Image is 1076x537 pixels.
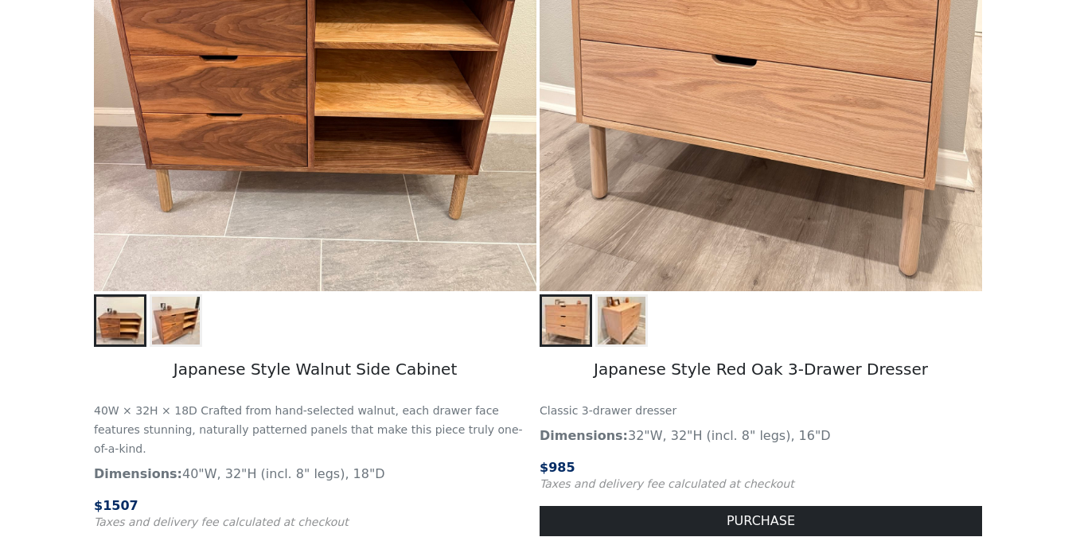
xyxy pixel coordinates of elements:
[94,516,349,528] small: Taxes and delivery fee calculated at checkout
[152,297,200,344] img: Japanese Style Walnut Side Cabinet - Stunning Drawer Faces
[94,347,536,395] h5: Japanese Style Walnut Side Cabinet
[94,466,182,481] strong: Dimensions:
[598,297,645,344] img: Japanese Style Red Oak 3-Drawer Dresser - Side
[540,477,794,490] small: Taxes and delivery fee calculated at checkout
[94,465,536,484] p: 40"W, 32"H (incl. 8" legs), 18"D
[540,426,982,446] p: 32"W, 32"H (incl. 8" legs), 16"D
[94,498,138,513] span: $ 1507
[540,460,575,475] span: $ 985
[540,428,628,443] strong: Dimensions:
[540,347,982,395] h5: Japanese Style Red Oak 3-Drawer Dresser
[542,297,590,344] img: Japanese Style Red Oak 3-Drawer Dresser - Front
[540,506,982,536] button: PURCHASE
[94,404,523,455] small: 40W × 32H × 18D Crafted from hand-selected walnut, each drawer face features stunning, naturally ...
[540,404,676,417] small: Classic 3-drawer dresser
[96,297,144,344] img: Japanese Style Walnut Side Cabinet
